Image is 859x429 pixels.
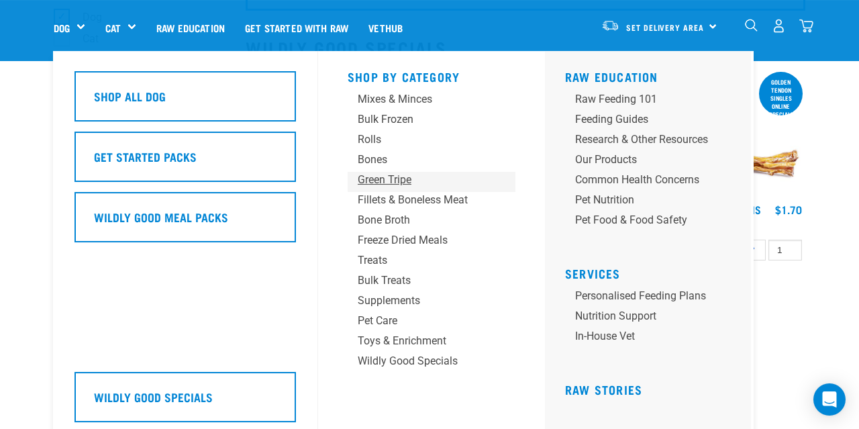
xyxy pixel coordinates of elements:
[348,333,515,353] a: Toys & Enrichment
[348,293,515,313] a: Supplements
[601,19,619,32] img: van-moving.png
[358,132,483,148] div: Rolls
[348,132,515,152] a: Rolls
[813,383,846,416] div: Open Intercom Messenger
[348,152,515,172] a: Bones
[565,172,740,192] a: Common Health Concerns
[348,313,515,333] a: Pet Care
[565,386,642,393] a: Raw Stories
[575,192,708,208] div: Pet Nutrition
[358,172,483,188] div: Green Tripe
[575,111,708,128] div: Feeding Guides
[348,232,515,252] a: Freeze Dried Meals
[565,267,740,277] h5: Services
[626,25,704,30] span: Set Delivery Area
[575,152,708,168] div: Our Products
[358,353,483,369] div: Wildly Good Specials
[745,19,758,32] img: home-icon-1@2x.png
[348,212,515,232] a: Bone Broth
[565,132,740,152] a: Research & Other Resources
[94,208,228,226] h5: Wildly Good Meal Packs
[575,172,708,188] div: Common Health Concerns
[358,91,483,107] div: Mixes & Minces
[358,313,483,329] div: Pet Care
[348,70,515,81] h5: Shop By Category
[565,192,740,212] a: Pet Nutrition
[358,111,483,128] div: Bulk Frozen
[358,152,483,168] div: Bones
[565,73,658,80] a: Raw Education
[565,152,740,172] a: Our Products
[94,148,197,165] h5: Get Started Packs
[358,1,413,54] a: Vethub
[768,240,802,260] input: 1
[358,252,483,269] div: Treats
[358,293,483,309] div: Supplements
[575,91,708,107] div: Raw Feeding 101
[759,72,803,124] div: Golden Tendon singles online special!
[348,252,515,273] a: Treats
[348,111,515,132] a: Bulk Frozen
[74,132,296,192] a: Get Started Packs
[565,91,740,111] a: Raw Feeding 101
[54,20,70,36] a: Dog
[94,388,213,406] h5: Wildly Good Specials
[348,273,515,293] a: Bulk Treats
[799,19,813,33] img: home-icon@2x.png
[575,132,708,148] div: Research & Other Resources
[94,87,166,105] h5: Shop All Dog
[775,203,802,216] div: $1.70
[565,288,740,308] a: Personalised Feeding Plans
[358,212,483,228] div: Bone Broth
[358,273,483,289] div: Bulk Treats
[348,192,515,212] a: Fillets & Boneless Meat
[348,172,515,192] a: Green Tripe
[565,308,740,328] a: Nutrition Support
[358,333,483,349] div: Toys & Enrichment
[772,19,786,33] img: user.png
[348,353,515,373] a: Wildly Good Specials
[105,20,121,36] a: Cat
[235,1,358,54] a: Get started with Raw
[358,232,483,248] div: Freeze Dried Meals
[565,212,740,232] a: Pet Food & Food Safety
[146,1,235,54] a: Raw Education
[74,71,296,132] a: Shop All Dog
[74,192,296,252] a: Wildly Good Meal Packs
[348,91,515,111] a: Mixes & Minces
[575,212,708,228] div: Pet Food & Food Safety
[565,111,740,132] a: Feeding Guides
[358,192,483,208] div: Fillets & Boneless Meat
[565,328,740,348] a: In-house vet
